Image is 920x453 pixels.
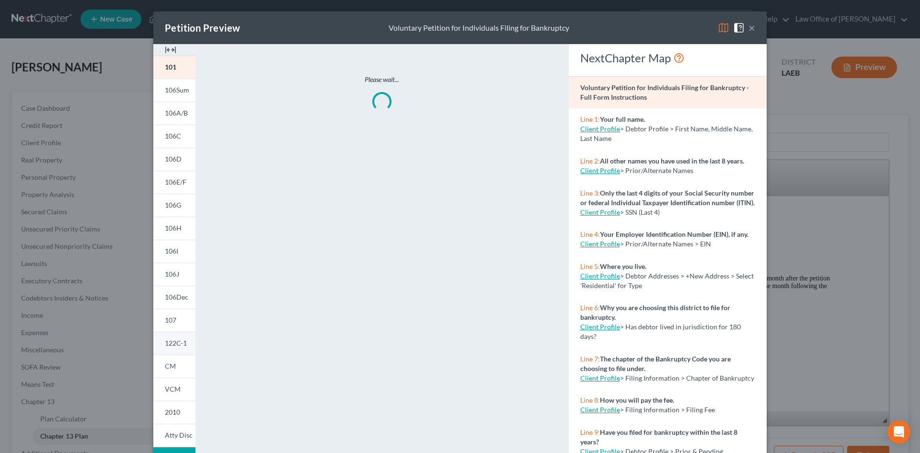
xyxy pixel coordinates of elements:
[165,201,181,209] span: 106G
[580,50,755,66] div: NextChapter Map
[165,316,176,324] span: 107
[153,240,195,263] a: 106I
[580,125,620,133] a: Client Profile
[153,125,195,148] a: 106C
[277,22,300,37] span: [x] Not included
[65,213,73,220] span: [o]
[165,178,186,186] span: 106E/F
[48,26,57,33] span: 2.3
[600,115,645,123] strong: Your full name.
[59,26,146,33] span: Avoids a security interest or lien
[153,309,195,332] a: 107
[153,332,195,355] a: 122C-1
[413,79,440,86] u: $2,225.00
[48,8,57,15] span: 2.2
[65,79,572,101] span: The future earnings and other future income of Debtor is submitted to the supervision and control...
[68,138,94,145] u: $2,225.00
[580,115,600,123] span: Line 1:
[65,109,107,116] span: Step Payments:
[580,428,600,436] span: Line 9:
[183,94,189,101] u: 60
[165,109,188,117] span: 106A/B
[165,21,240,35] div: Petition Preview
[580,303,730,321] strong: Why you are choosing this district to file for bankruptcy.
[68,138,125,145] span: for month
[153,148,195,171] a: 106D
[165,247,178,255] span: 106I
[153,263,195,286] a: 106J
[236,75,528,84] p: Please wait...
[580,374,620,382] a: Client Profile
[580,323,741,340] span: > Has debtor lived in jurisdiction for 180 days?
[580,230,600,238] span: Line 4:
[580,166,620,174] a: Client Profile
[165,293,188,301] span: 106Dec
[600,396,674,404] strong: How you will pay the fee.
[46,63,177,70] span: 3. Payment to the Trustee and Length of Plan.
[153,286,195,309] a: 106Dec
[165,270,179,278] span: 106J
[153,79,195,102] a: 106Sum
[620,406,715,414] span: > Filing Information > Filing Fee
[75,182,132,189] span: Wage Order Payment
[580,157,600,165] span: Line 2:
[580,208,620,216] a: Client Profile
[580,323,620,331] a: Client Profile
[389,23,569,34] div: Voluntary Petition for Individuals Filing for Bankruptcy
[580,240,620,248] a: Client Profile
[153,424,195,447] a: Atty Disc
[580,262,600,270] span: Line 5:
[580,189,600,197] span: Line 3:
[165,132,181,140] span: 106C
[580,272,754,290] span: > Debtor Addresses > +New Address > Select 'Residential' for Type
[242,22,265,37] span: [o] Included
[580,406,620,414] a: Client Profile
[65,167,74,174] span: [X]
[165,155,182,163] span: 106D
[580,396,600,404] span: Line 8:
[580,272,620,280] a: Client Profile
[165,63,176,71] span: 101
[733,22,745,34] img: help-close-5ba153eb36485ed6c1ea00a893f15db1cb9b99d6cae46e1a8edb6c62d00a1a76.svg
[65,167,135,174] span: Directly by the Debtor
[153,217,195,240] a: 106H
[75,213,90,220] span: Other
[165,385,181,393] span: VCM
[580,189,755,207] strong: Only the last 4 digits of your Social Security number or federal Individual Taxpayer Identificati...
[580,125,753,142] span: > Debtor Profile > First Name, Middle Name, Last Name
[68,127,109,134] span: Step Payments:
[121,138,125,145] u: 1
[600,230,748,238] strong: Your Employer Identification Number (EIN), if any.
[153,102,195,125] a: 106A/B
[65,197,73,205] span: [o]
[600,157,744,165] strong: All other names you have used in the last 8 years.
[65,182,73,189] span: [o]
[718,22,729,34] img: map-eea8200ae884c6f1103ae1953ef3d486a96c86aabb227e865a55264e3737af1f.svg
[580,83,749,101] strong: Voluntary Petition for Individuals Filing for Bankruptcy - Full Form Instructions
[165,224,182,232] span: 106H
[165,362,176,370] span: CM
[748,22,755,34] button: ×
[600,262,646,270] strong: Where you live.
[165,44,176,56] img: expand-e0f6d898513216a626fdd78e52531dac95497ffd26381d4c15ee2fc46db09dca.svg
[165,86,189,94] span: 106Sum
[153,355,195,378] a: CM
[153,171,195,194] a: 106E/F
[165,408,180,416] span: 2010
[580,355,731,372] strong: The chapter of the Bankruptcy Code you are choosing to file under.
[75,197,146,205] span: Stop Wage Order Payment
[153,56,195,79] a: 101
[242,4,265,19] span: [o] Included
[620,166,693,174] span: > Prior/Alternate Names
[620,374,754,382] span: > Filing Information > Chapter of Bankruptcy
[277,4,300,19] span: [x] Not included
[580,428,737,446] strong: Have you filed for bankruptcy within the last 8 years?
[143,149,149,156] u: 60
[153,378,195,401] a: VCM
[153,401,195,424] a: 2010
[580,355,600,363] span: Line 7:
[620,240,711,248] span: > Prior/Alternate Names > EIN
[620,208,660,216] span: > SSN (Last 4)
[165,431,193,439] span: Atty Disc
[127,149,170,156] span: Total: months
